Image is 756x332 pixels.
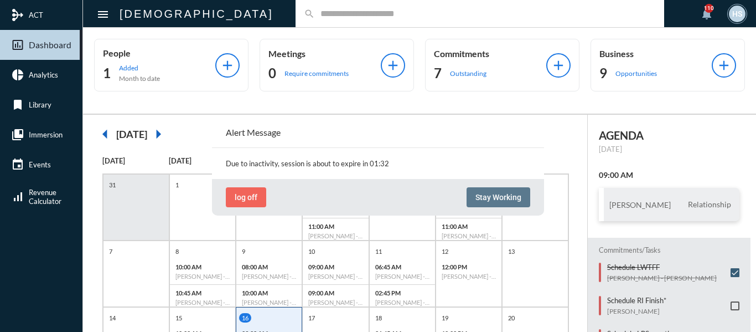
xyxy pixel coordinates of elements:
[226,159,530,168] p: Due to inactivity, session is about to expire in 01:32
[475,193,521,202] span: Stay Working
[235,193,257,202] span: log off
[226,187,266,207] button: log off
[226,127,281,137] h2: Alert Message
[467,187,530,207] button: Stay Working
